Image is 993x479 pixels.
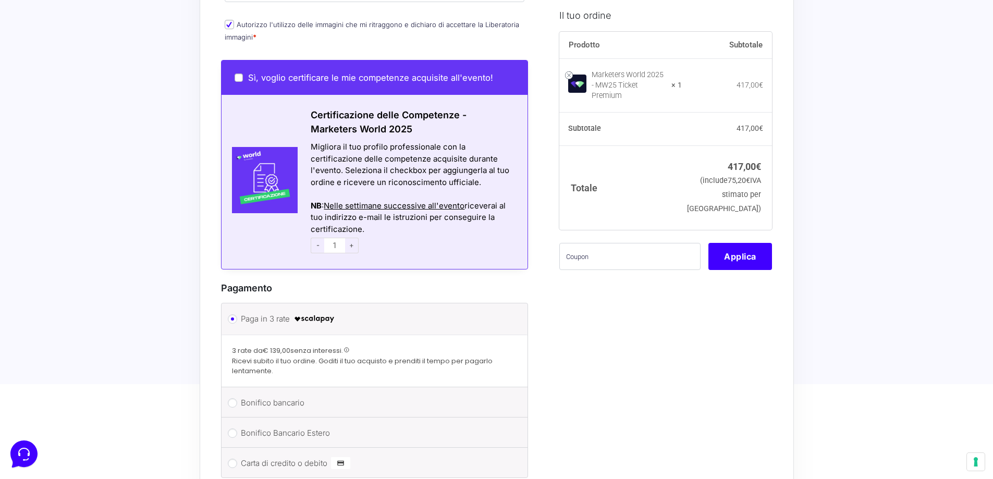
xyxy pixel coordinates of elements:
[759,80,763,89] span: €
[222,147,298,213] img: Certificazione-MW24-300x300-1.jpg
[8,438,40,470] iframe: Customerly Messenger Launcher
[737,124,763,132] bdi: 417,00
[72,335,137,359] button: Messaggi
[225,20,234,29] input: Autorizzo l'utilizzo delle immagini che mi ritraggono e dichiaro di accettare la Liberatoria imma...
[967,453,985,471] button: Le tue preferenze relative al consenso per le tecnologie di tracciamento
[225,20,519,41] label: Autorizzo l'utilizzo delle immagini che mi ritraggono e dichiaro di accettare la Liberatoria imma...
[311,200,514,236] div: : riceverai al tuo indirizzo e-mail le istruzioni per conseguire la certificazione.
[221,281,529,295] h3: Pagamento
[241,425,505,441] label: Bonifico Bancario Estero
[759,124,763,132] span: €
[136,335,200,359] button: Aiuto
[592,69,665,101] div: Marketers World 2025 - MW25 Ticket Premium
[50,58,71,79] img: dark
[235,73,243,82] input: Sì, voglio certificare le mie competenze acquisite all'evento!
[687,176,761,213] small: (include IVA stimato per [GEOGRAPHIC_DATA])
[90,349,118,359] p: Messaggi
[8,335,72,359] button: Home
[324,201,464,211] span: Nelle settimane successive all'evento
[23,152,170,162] input: Cerca un articolo...
[241,456,505,471] label: Carta di credito o debito
[241,311,505,327] label: Paga in 3 rate
[241,395,505,411] label: Bonifico bancario
[31,349,49,359] p: Home
[311,141,514,188] div: Migliora il tuo profilo professionale con la certificazione delle competenze acquisite durante l'...
[568,75,586,93] img: Marketers World 2025 - MW25 Ticket Premium
[708,242,772,269] button: Applica
[17,42,89,50] span: Le tue conversazioni
[248,72,493,83] span: Sì, voglio certificare le mie competenze acquisite all'evento!
[559,242,701,269] input: Coupon
[682,31,773,58] th: Subtotale
[756,161,761,171] span: €
[331,457,350,470] img: Carta di credito o debito
[671,80,682,90] strong: × 1
[728,176,750,185] span: 75,20
[33,58,54,79] img: dark
[293,313,335,325] img: scalapay-logo-black.png
[311,238,324,253] span: -
[17,88,192,108] button: Inizia una conversazione
[17,58,38,79] img: dark
[8,8,175,25] h2: Ciao da Marketers 👋
[311,201,322,211] strong: NB
[559,112,682,145] th: Subtotale
[161,349,176,359] p: Aiuto
[311,109,467,134] span: Certificazione delle Competenze - Marketers World 2025
[17,129,81,138] span: Trova una risposta
[559,31,682,58] th: Prodotto
[111,129,192,138] a: Apri Centro Assistenza
[345,238,359,253] span: +
[728,161,761,171] bdi: 417,00
[68,94,154,102] span: Inizia una conversazione
[737,80,763,89] bdi: 417,00
[311,188,514,200] div: Azioni del messaggio
[559,145,682,229] th: Totale
[324,238,345,253] input: 1
[559,8,772,22] h3: Il tuo ordine
[746,176,750,185] span: €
